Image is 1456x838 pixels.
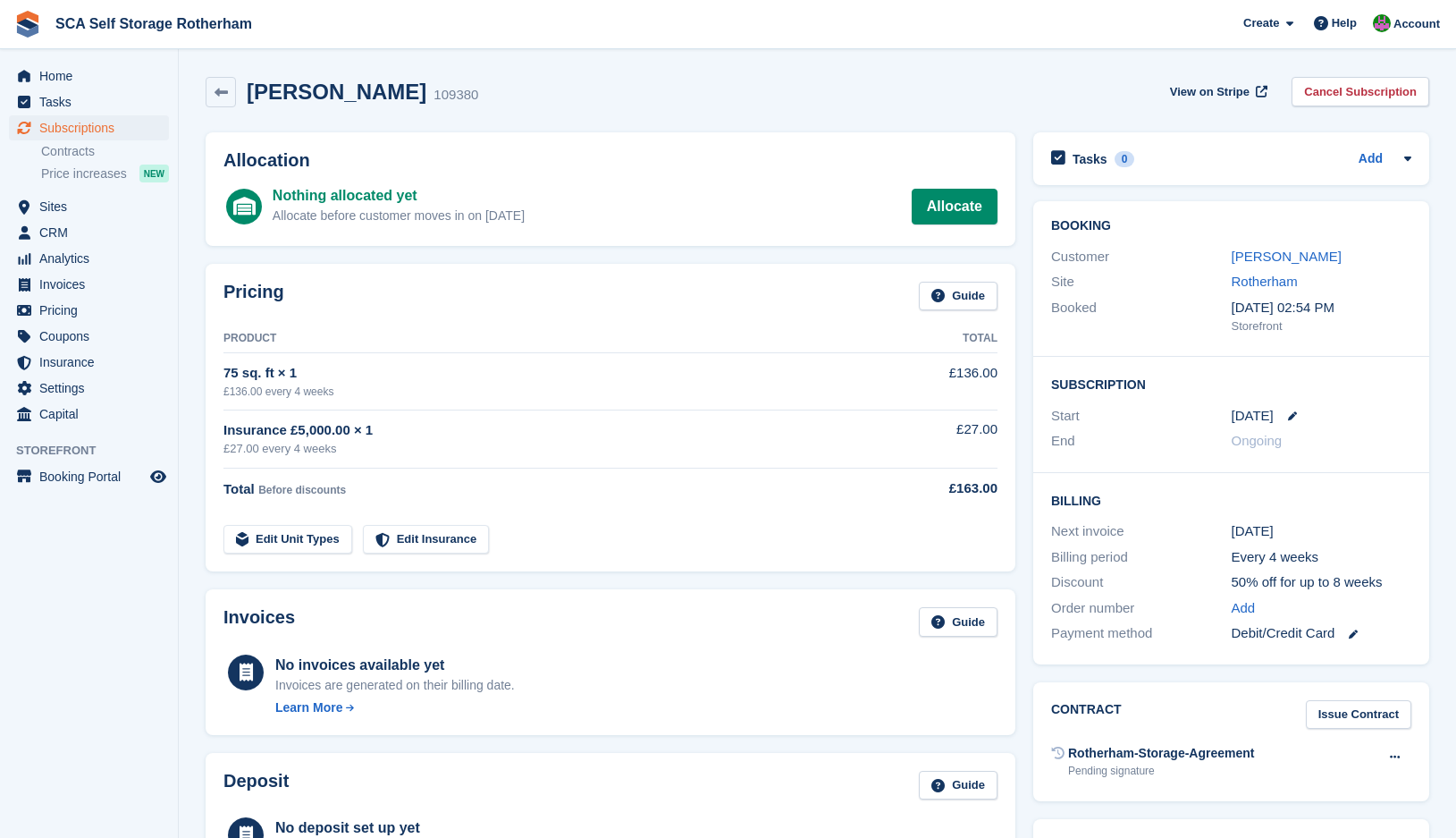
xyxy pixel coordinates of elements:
[1359,149,1383,170] a: Add
[16,442,178,460] span: Storefront
[9,272,169,297] a: menu
[1051,431,1232,452] div: End
[1292,77,1429,106] a: Cancel Subscription
[1068,744,1254,763] div: Rotherham-Storage-Agreement
[919,771,997,800] a: Guide
[14,11,41,38] img: stora-icon-8386f47178a22dfd0bd8f6a31ec36ba5ce8667c1dd55bd0f319d3a0aa187defe.svg
[39,220,147,245] span: CRM
[1051,406,1232,427] div: Start
[1051,298,1232,335] div: Booked
[1051,375,1411,393] h2: Subscription
[258,484,346,496] span: Before discounts
[1332,14,1357,32] span: Help
[1232,572,1412,593] div: 50% off for up to 8 weeks
[1393,15,1440,33] span: Account
[9,194,169,219] a: menu
[275,698,342,717] div: Learn More
[39,350,147,375] span: Insurance
[1115,151,1135,167] div: 0
[1163,77,1271,106] a: View on Stripe
[1232,317,1412,335] div: Storefront
[1232,433,1283,448] span: Ongoing
[223,440,878,458] div: £27.00 every 4 weeks
[1373,14,1391,32] img: Sarah Race
[223,150,997,171] h2: Allocation
[39,298,147,323] span: Pricing
[1051,491,1411,509] h2: Billing
[1051,572,1232,593] div: Discount
[39,194,147,219] span: Sites
[1170,83,1250,101] span: View on Stripe
[878,478,997,499] div: £163.00
[433,85,478,106] div: 109380
[223,525,352,554] a: Edit Unit Types
[9,324,169,349] a: menu
[363,525,490,554] a: Edit Insurance
[1306,700,1411,730] a: Issue Contract
[139,165,169,182] div: NEW
[9,376,169,401] a: menu
[39,464,147,489] span: Booking Portal
[878,325,997,353] th: Total
[1232,249,1342,264] a: [PERSON_NAME]
[39,63,147,89] span: Home
[41,165,127,182] span: Price increases
[1232,521,1412,542] div: [DATE]
[9,63,169,89] a: menu
[39,272,147,297] span: Invoices
[1051,547,1232,568] div: Billing period
[39,115,147,140] span: Subscriptions
[9,464,169,489] a: menu
[1051,623,1232,644] div: Payment method
[1051,219,1411,233] h2: Booking
[223,363,878,384] div: 75 sq. ft × 1
[147,466,169,487] a: Preview store
[48,9,259,38] a: SCA Self Storage Rotherham
[275,655,515,676] div: No invoices available yet
[223,607,295,637] h2: Invoices
[1051,598,1232,619] div: Order number
[247,80,426,104] h2: [PERSON_NAME]
[9,220,169,245] a: menu
[223,481,255,496] span: Total
[1232,406,1274,427] time: 2025-10-10 00:00:00 UTC
[39,89,147,114] span: Tasks
[39,324,147,349] span: Coupons
[1243,14,1279,32] span: Create
[41,164,169,183] a: Price increases NEW
[9,402,169,427] a: menu
[878,353,997,410] td: £136.00
[9,350,169,375] a: menu
[223,771,289,800] h2: Deposit
[1051,247,1232,267] div: Customer
[39,402,147,427] span: Capital
[1232,623,1412,644] div: Debit/Credit Card
[1051,700,1122,730] h2: Contract
[275,698,515,717] a: Learn More
[9,115,169,140] a: menu
[41,143,169,160] a: Contracts
[9,298,169,323] a: menu
[1068,763,1254,779] div: Pending signature
[1051,272,1232,292] div: Site
[1232,274,1298,289] a: Rotherham
[1051,521,1232,542] div: Next invoice
[9,246,169,271] a: menu
[919,607,997,637] a: Guide
[39,376,147,401] span: Settings
[878,410,997,468] td: £27.00
[223,325,878,353] th: Product
[9,89,169,114] a: menu
[39,246,147,271] span: Analytics
[1232,547,1412,568] div: Every 4 weeks
[223,384,878,400] div: £136.00 every 4 weeks
[1073,151,1107,167] h2: Tasks
[1232,298,1412,318] div: [DATE] 02:54 PM
[273,207,525,225] div: Allocate before customer moves in on [DATE]
[273,185,525,207] div: Nothing allocated yet
[1232,598,1256,619] a: Add
[912,189,997,224] a: Allocate
[223,282,284,311] h2: Pricing
[275,676,515,695] div: Invoices are generated on their billing date.
[223,420,878,441] div: Insurance £5,000.00 × 1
